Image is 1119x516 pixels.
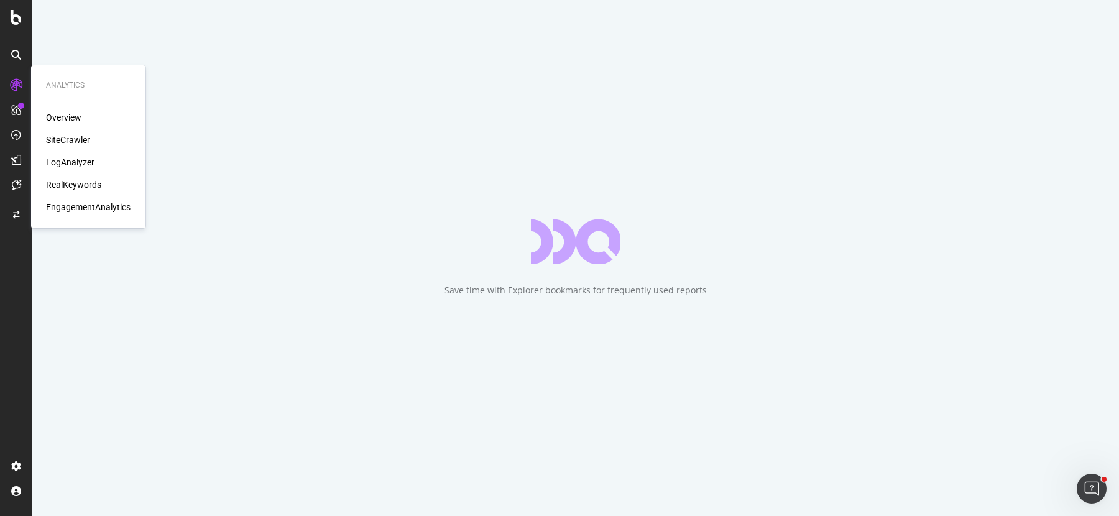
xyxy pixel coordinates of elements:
div: Save time with Explorer bookmarks for frequently used reports [444,284,707,297]
div: animation [531,219,620,264]
a: RealKeywords [46,178,101,191]
iframe: Intercom live chat [1077,474,1107,504]
a: EngagementAnalytics [46,201,131,213]
a: Overview [46,111,81,124]
a: LogAnalyzer [46,156,94,168]
a: SiteCrawler [46,134,90,146]
div: Analytics [46,80,131,91]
